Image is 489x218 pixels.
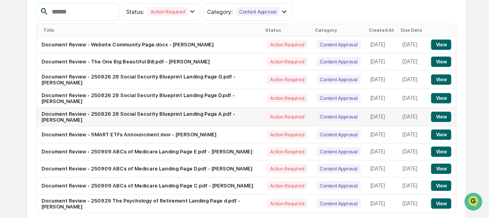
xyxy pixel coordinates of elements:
a: 🗄️Attestations [54,96,101,111]
div: Due Date [401,27,423,33]
button: View [431,112,451,122]
a: View [431,149,451,155]
td: [DATE] [398,36,427,54]
td: [DATE] [398,126,427,143]
td: [DATE] [398,161,427,178]
td: [DATE] [366,54,398,71]
div: Action Required [267,94,307,103]
td: [DATE] [398,195,427,213]
a: View [431,59,451,65]
span: Attestations [65,99,98,107]
span: Status : [126,8,144,15]
button: View [431,57,451,67]
div: Content Approval [317,164,361,173]
div: Content Approval [317,57,361,66]
td: [DATE] [398,143,427,161]
div: Action Required [267,199,307,208]
div: Content Approval [317,94,361,103]
a: View [431,76,451,82]
div: Content Approval [317,181,361,190]
div: Action Required [267,40,307,49]
button: View [431,75,451,85]
a: View [431,166,451,172]
a: 🔎Data Lookup [5,111,53,126]
td: Document Review - 250909 ABCs of Medicare Landing Page E.pdf - [PERSON_NAME] [37,143,262,161]
a: View [431,95,451,101]
div: Action Required [267,147,307,156]
div: Created At [369,27,395,33]
td: [DATE] [366,178,398,195]
span: Data Lookup [16,115,50,122]
td: [DATE] [366,71,398,89]
div: Action Required [267,75,307,84]
div: We're available if you need us! [27,68,100,75]
div: Status [265,27,309,33]
a: 🖐️Preclearance [5,96,54,111]
td: Document Review - 250826 28 Social Security Blueprint Landing Page A.pdf - [PERSON_NAME] [37,108,262,126]
div: 🔎 [8,115,14,122]
td: Document Review - 250826 28 Social Security Blueprint Landing Page G.pdf - [PERSON_NAME] [37,71,262,89]
span: Pylon [79,134,96,140]
div: Content Approval [317,199,361,208]
a: Powered byPylon [56,134,96,140]
td: [DATE] [398,108,427,126]
div: Action Required [267,164,307,173]
button: View [431,164,451,174]
td: [DATE] [366,195,398,213]
div: Content Approval [317,75,361,84]
td: [DATE] [366,143,398,161]
input: Clear [21,36,130,44]
td: [DATE] [398,89,427,108]
a: View [431,201,451,207]
div: Action Required [267,130,307,139]
a: View [431,132,451,138]
td: Document Review - SMART ETFs Announcment.mov - [PERSON_NAME] [37,126,262,143]
span: Preclearance [16,99,51,107]
div: Action Required [267,57,307,66]
td: Document Review - 250826 28 Social Security Blueprint Landing Page D.pdf - [PERSON_NAME] [37,89,262,108]
div: Content Approval [317,147,361,156]
td: [DATE] [398,178,427,195]
a: View [431,183,451,189]
button: View [431,181,451,191]
iframe: Open customer support [464,192,485,213]
button: View [431,130,451,140]
span: Category : [207,8,233,15]
td: [DATE] [366,161,398,178]
td: [DATE] [366,36,398,54]
td: [DATE] [366,108,398,126]
button: Start new chat [134,63,144,72]
div: 🗄️ [57,100,64,107]
a: View [431,114,451,120]
button: View [431,147,451,157]
div: Content Approval [236,7,280,16]
div: Content Approval [317,40,361,49]
td: Document Review - 250929 The Psychology of Retirement Landing Page d.pdf - [PERSON_NAME] [37,195,262,213]
p: How can we help? [8,16,144,29]
td: [DATE] [366,126,398,143]
td: [DATE] [366,89,398,108]
td: [DATE] [398,54,427,71]
div: Content Approval [317,130,361,139]
td: Document Review - 250909 ABCs of Medicare Landing Page D.pdf - [PERSON_NAME] [37,161,262,178]
button: View [431,199,451,209]
td: Document Review - The One Big Beautiful Bill.pdf - [PERSON_NAME] [37,54,262,71]
td: Document Review - Website Community Page.docx - [PERSON_NAME] [37,36,262,54]
div: Start new chat [27,60,130,68]
div: Content Approval [317,112,361,121]
button: View [431,40,451,50]
button: View [431,93,451,103]
td: Document Review - 250909 ABCs of Medicare Landing Page C.pdf - [PERSON_NAME] [37,178,262,195]
div: Title [43,27,259,33]
div: Action Required [147,7,188,16]
div: Action Required [267,181,307,190]
img: 1746055101610-c473b297-6a78-478c-a979-82029cc54cd1 [8,60,22,75]
div: Action Required [267,112,307,121]
div: 🖐️ [8,100,14,107]
td: [DATE] [398,71,427,89]
a: View [431,42,451,48]
div: Category [315,27,363,33]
